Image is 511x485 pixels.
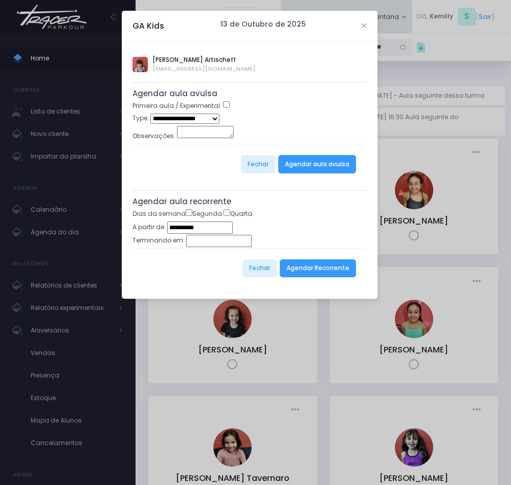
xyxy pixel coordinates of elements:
button: Fechar [242,259,277,278]
h5: Agendar aula avulsa [132,89,367,98]
button: Agendar Recorrente [280,259,356,278]
label: Segunda [186,209,222,218]
label: Observações: [132,131,175,141]
form: Dias da semana [132,209,367,289]
button: Close [362,24,367,29]
label: Primeira aula / Experimental: [132,101,221,111]
label: A partir de: [132,223,166,232]
label: Terminando em: [132,236,185,245]
button: Agendar aula avulsa [278,155,356,173]
span: [PERSON_NAME] Artischeff [152,55,256,64]
input: Segunda [186,209,192,216]
label: Type: [132,114,149,123]
button: Fechar [241,155,275,173]
h5: Agendar aula recorrente [132,197,367,206]
input: Quarta [224,209,230,216]
h5: GA Kids [132,20,164,32]
span: [EMAIL_ADDRESS][DOMAIN_NAME] [152,64,256,73]
h6: 13 de Outubro de 2025 [220,20,306,29]
label: Quarta [224,209,252,218]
